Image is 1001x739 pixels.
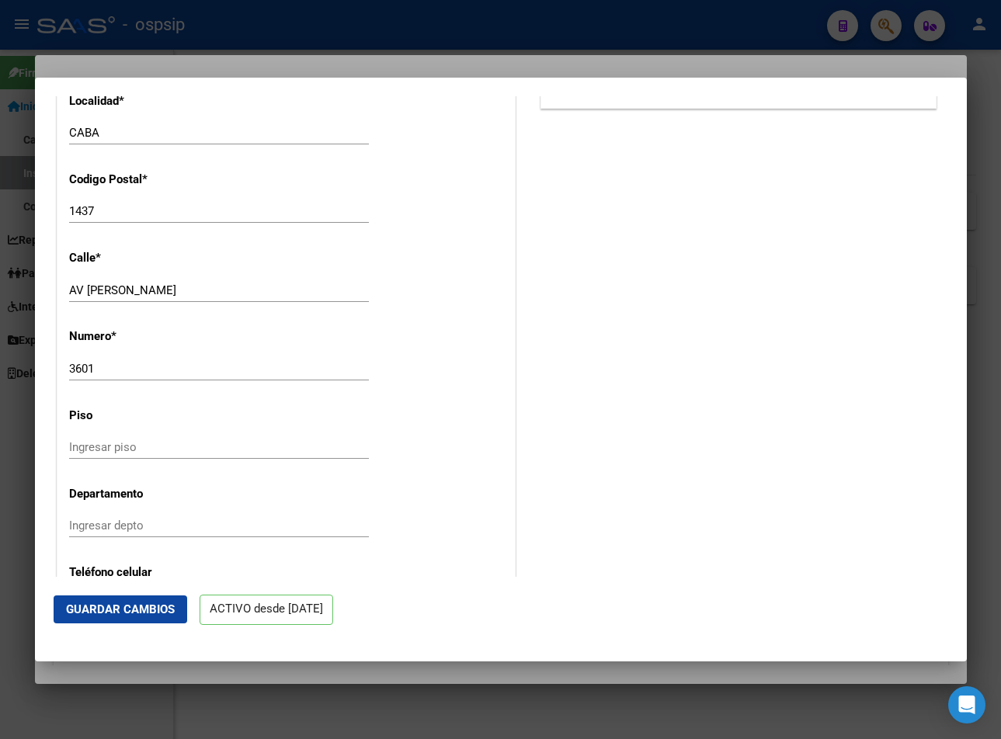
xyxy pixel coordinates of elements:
[200,595,333,625] p: ACTIVO desde [DATE]
[69,485,200,503] p: Departamento
[69,171,200,189] p: Codigo Postal
[69,328,200,345] p: Numero
[69,92,200,110] p: Localidad
[69,249,200,267] p: Calle
[66,602,175,616] span: Guardar Cambios
[948,686,985,723] div: Open Intercom Messenger
[69,564,200,581] p: Teléfono celular
[69,407,200,425] p: Piso
[54,595,187,623] button: Guardar Cambios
